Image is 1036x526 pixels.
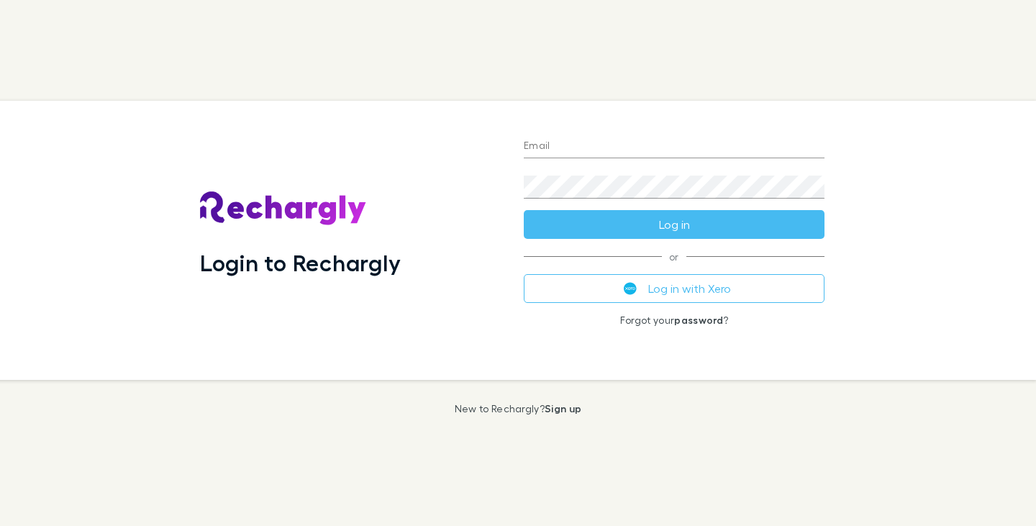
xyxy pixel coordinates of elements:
button: Log in [524,210,824,239]
p: New to Rechargly? [455,403,582,414]
span: or [524,256,824,257]
a: password [674,314,723,326]
h1: Login to Rechargly [200,249,401,276]
button: Log in with Xero [524,274,824,303]
a: Sign up [545,402,581,414]
img: Xero's logo [624,282,637,295]
img: Rechargly's Logo [200,191,367,226]
p: Forgot your ? [524,314,824,326]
